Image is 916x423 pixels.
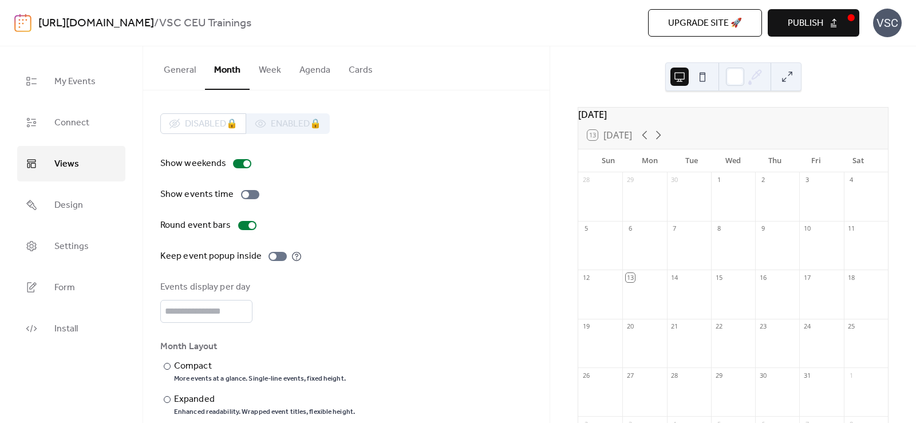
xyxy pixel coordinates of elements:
[17,64,125,99] a: My Events
[54,320,78,338] span: Install
[160,219,231,232] div: Round event bars
[714,224,723,233] div: 8
[759,273,767,282] div: 16
[668,17,742,30] span: Upgrade site 🚀
[290,46,339,89] button: Agenda
[847,371,856,379] div: 1
[847,224,856,233] div: 11
[712,149,754,172] div: Wed
[17,311,125,346] a: Install
[754,149,796,172] div: Thu
[250,46,290,89] button: Week
[38,13,154,34] a: [URL][DOMAIN_NAME]
[803,273,811,282] div: 17
[174,359,343,373] div: Compact
[648,9,762,37] button: Upgrade site 🚀
[803,224,811,233] div: 10
[54,196,83,215] span: Design
[582,273,590,282] div: 12
[837,149,879,172] div: Sat
[759,224,767,233] div: 9
[670,224,679,233] div: 7
[14,14,31,32] img: logo
[796,149,838,172] div: Fri
[54,73,96,91] span: My Events
[17,187,125,223] a: Design
[174,408,355,417] div: Enhanced readability. Wrapped event titles, flexible height.
[159,13,251,34] b: VSC CEU Trainings
[626,273,634,282] div: 13
[582,322,590,331] div: 19
[160,157,226,171] div: Show weekends
[17,228,125,264] a: Settings
[803,371,811,379] div: 31
[160,188,234,201] div: Show events time
[803,322,811,331] div: 24
[873,9,902,37] div: VSC
[54,279,75,297] span: Form
[160,280,250,294] div: Events display per day
[155,46,205,89] button: General
[759,371,767,379] div: 30
[17,146,125,181] a: Views
[714,273,723,282] div: 15
[578,108,888,121] div: [DATE]
[582,371,590,379] div: 26
[205,46,250,90] button: Month
[759,322,767,331] div: 23
[160,250,262,263] div: Keep event popup inside
[788,17,823,30] span: Publish
[670,273,679,282] div: 14
[174,393,353,406] div: Expanded
[587,149,629,172] div: Sun
[670,176,679,184] div: 30
[54,114,89,132] span: Connect
[847,273,856,282] div: 18
[847,176,856,184] div: 4
[582,176,590,184] div: 28
[17,270,125,305] a: Form
[626,176,634,184] div: 29
[670,371,679,379] div: 28
[54,238,89,256] span: Settings
[174,374,346,384] div: More events at a glance. Single-line events, fixed height.
[339,46,382,89] button: Cards
[670,149,712,172] div: Tue
[670,322,679,331] div: 21
[54,155,79,173] span: Views
[154,13,159,34] b: /
[803,176,811,184] div: 3
[714,322,723,331] div: 22
[160,340,530,354] div: Month Layout
[582,224,590,233] div: 5
[626,371,634,379] div: 27
[17,105,125,140] a: Connect
[714,371,723,379] div: 29
[847,322,856,331] div: 25
[759,176,767,184] div: 2
[714,176,723,184] div: 1
[626,224,634,233] div: 6
[768,9,859,37] button: Publish
[626,322,634,331] div: 20
[629,149,671,172] div: Mon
